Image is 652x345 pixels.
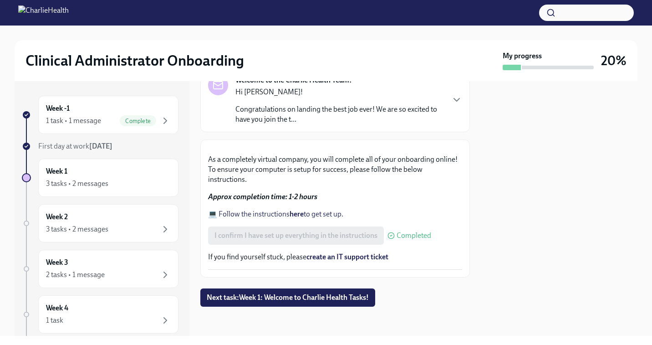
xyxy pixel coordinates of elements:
[208,154,462,185] p: As a completely virtual company, you will complete all of your onboarding online! To ensure your ...
[22,295,178,334] a: Week 41 task
[46,116,101,126] div: 1 task • 1 message
[46,303,68,313] h6: Week 4
[46,257,68,268] h6: Week 3
[503,51,542,61] strong: My progress
[208,252,462,262] p: If you find yourself stuck, please
[207,293,369,302] span: Next task : Week 1: Welcome to Charlie Health Tasks!
[46,224,108,234] div: 3 tasks • 2 messages
[306,252,388,261] a: create an IT support ticket
[46,103,70,113] h6: Week -1
[38,142,112,150] span: First day at work
[235,87,444,97] p: Hi [PERSON_NAME]!
[397,232,431,239] span: Completed
[120,118,156,124] span: Complete
[46,315,63,325] div: 1 task
[46,270,105,280] div: 2 tasks • 1 message
[46,179,108,189] div: 3 tasks • 2 messages
[22,159,178,197] a: Week 13 tasks • 2 messages
[208,210,343,218] a: 💻 Follow the instructionshereto get set up.
[200,288,375,307] button: Next task:Week 1: Welcome to Charlie Health Tasks!
[25,51,244,70] h2: Clinical Administrator Onboarding
[235,104,444,124] p: Congratulations on landing the best job ever! We are so excited to have you join the t...
[46,166,67,176] h6: Week 1
[22,204,178,242] a: Week 23 tasks • 2 messages
[22,141,178,151] a: First day at work[DATE]
[208,192,317,201] strong: Approx completion time: 1-2 hours
[89,142,112,150] strong: [DATE]
[601,52,627,69] h3: 20%
[290,210,304,218] strong: here
[22,250,178,288] a: Week 32 tasks • 1 message
[46,212,68,222] h6: Week 2
[18,5,69,20] img: CharlieHealth
[22,96,178,134] a: Week -11 task • 1 messageComplete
